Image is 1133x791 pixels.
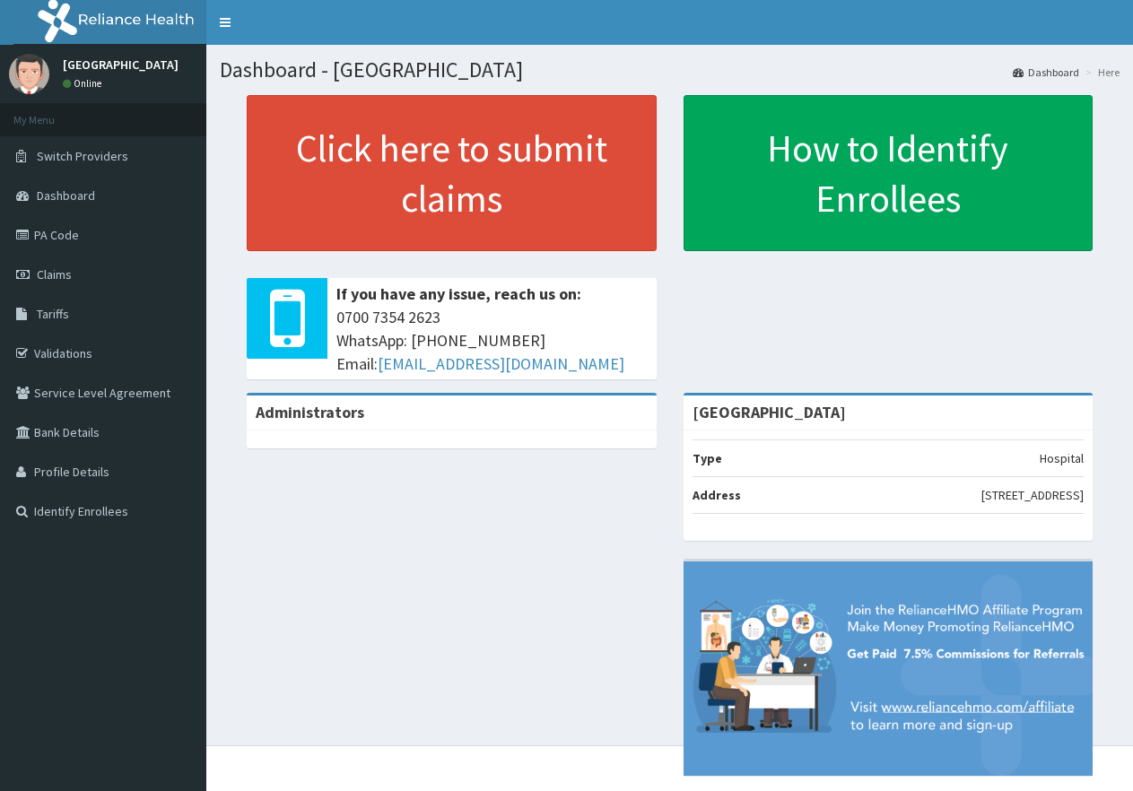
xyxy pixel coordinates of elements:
[1081,65,1120,80] li: Here
[684,561,1094,776] img: provider-team-banner.png
[220,58,1120,82] h1: Dashboard - [GEOGRAPHIC_DATA]
[63,58,179,71] p: [GEOGRAPHIC_DATA]
[37,148,128,164] span: Switch Providers
[63,77,106,90] a: Online
[336,306,648,375] span: 0700 7354 2623 WhatsApp: [PHONE_NUMBER] Email:
[981,486,1084,504] p: [STREET_ADDRESS]
[684,95,1094,251] a: How to Identify Enrollees
[247,95,657,251] a: Click here to submit claims
[1040,449,1084,467] p: Hospital
[693,450,722,466] b: Type
[37,306,69,322] span: Tariffs
[256,402,364,422] b: Administrators
[37,266,72,282] span: Claims
[693,402,846,422] strong: [GEOGRAPHIC_DATA]
[1013,65,1079,80] a: Dashboard
[9,54,49,94] img: User Image
[37,187,95,204] span: Dashboard
[378,353,624,374] a: [EMAIL_ADDRESS][DOMAIN_NAME]
[693,487,741,503] b: Address
[336,283,581,304] b: If you have any issue, reach us on:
